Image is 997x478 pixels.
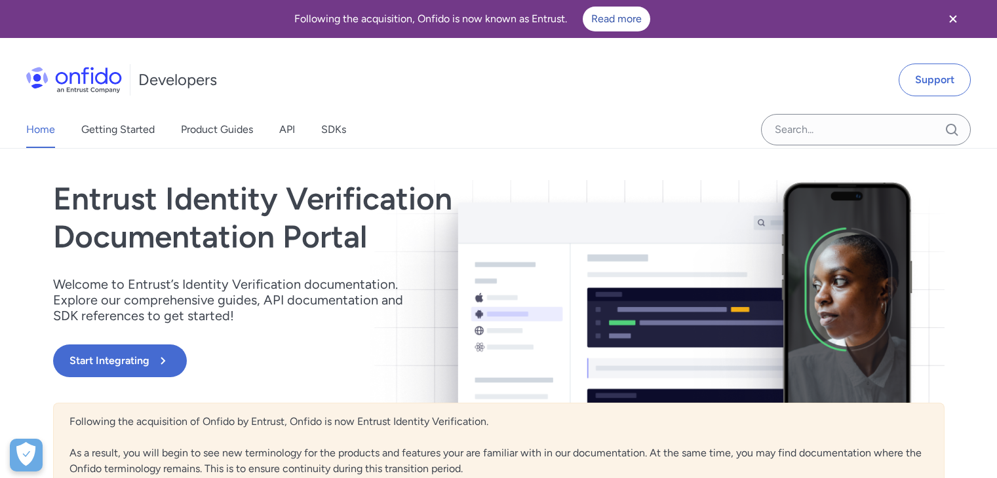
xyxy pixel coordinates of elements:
[899,64,971,96] a: Support
[945,11,961,27] svg: Close banner
[761,114,971,145] input: Onfido search input field
[81,111,155,148] a: Getting Started
[10,439,43,471] div: Cookie Preferences
[10,439,43,471] button: Open Preferences
[26,111,55,148] a: Home
[53,276,420,323] p: Welcome to Entrust’s Identity Verification documentation. Explore our comprehensive guides, API d...
[583,7,650,31] a: Read more
[181,111,253,148] a: Product Guides
[279,111,295,148] a: API
[16,7,929,31] div: Following the acquisition, Onfido is now known as Entrust.
[138,69,217,90] h1: Developers
[26,67,122,93] img: Onfido Logo
[53,180,677,255] h1: Entrust Identity Verification Documentation Portal
[321,111,346,148] a: SDKs
[53,344,677,377] a: Start Integrating
[929,3,977,35] button: Close banner
[53,344,187,377] button: Start Integrating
